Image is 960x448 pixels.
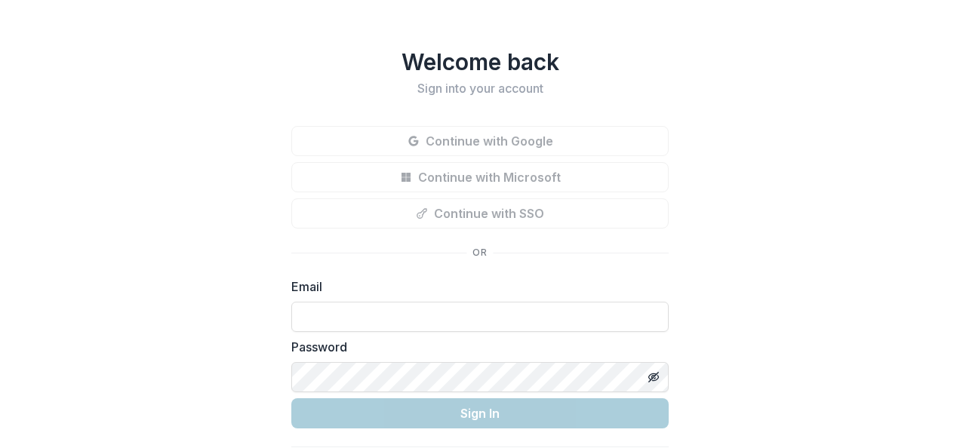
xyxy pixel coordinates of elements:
label: Email [291,278,660,296]
label: Password [291,338,660,356]
button: Continue with Google [291,126,669,156]
h2: Sign into your account [291,81,669,96]
button: Toggle password visibility [642,365,666,389]
button: Sign In [291,398,669,428]
h1: Welcome back [291,48,669,75]
button: Continue with SSO [291,198,669,229]
button: Continue with Microsoft [291,162,669,192]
